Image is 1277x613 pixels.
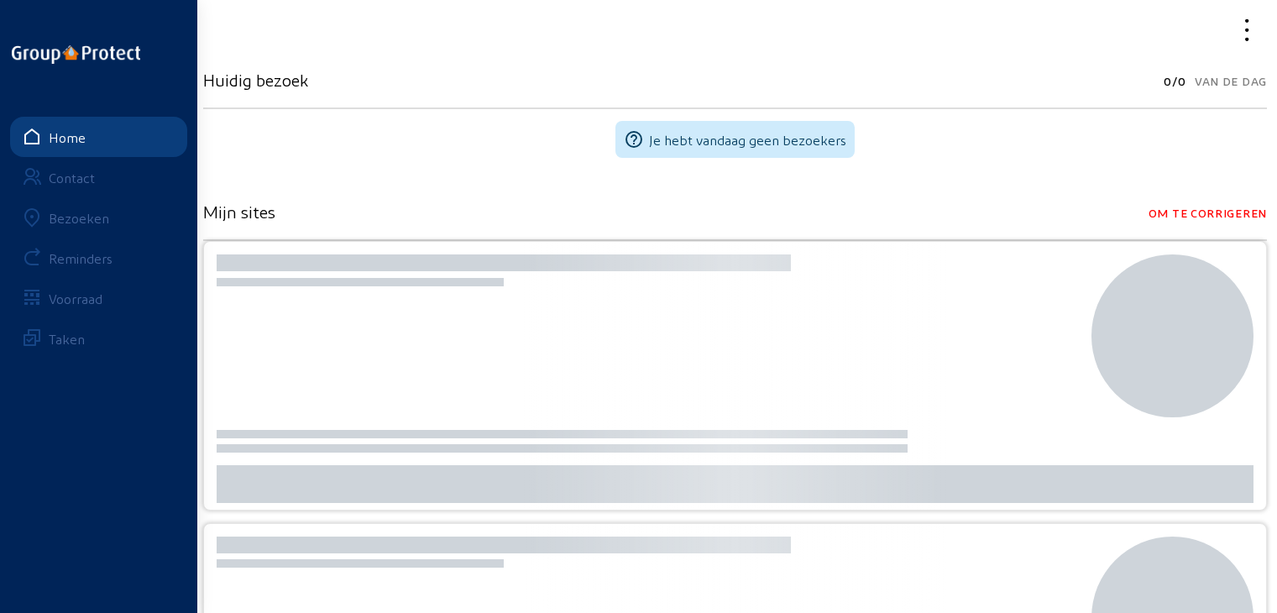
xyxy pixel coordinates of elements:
[49,170,95,186] div: Contact
[203,202,275,222] h3: Mijn sites
[49,331,85,347] div: Taken
[649,132,846,148] span: Je hebt vandaag geen bezoekers
[10,238,187,278] a: Reminders
[10,117,187,157] a: Home
[1149,202,1267,225] span: Om te corrigeren
[1195,70,1267,93] span: Van de dag
[10,278,187,318] a: Voorraad
[49,250,113,266] div: Reminders
[10,318,187,359] a: Taken
[203,70,308,90] h3: Huidig bezoek
[12,45,140,64] img: logo-oneline.png
[49,129,86,145] div: Home
[49,291,102,306] div: Voorraad
[10,197,187,238] a: Bezoeken
[1164,70,1186,93] span: 0/0
[49,210,109,226] div: Bezoeken
[10,157,187,197] a: Contact
[624,129,644,149] mat-icon: help_outline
